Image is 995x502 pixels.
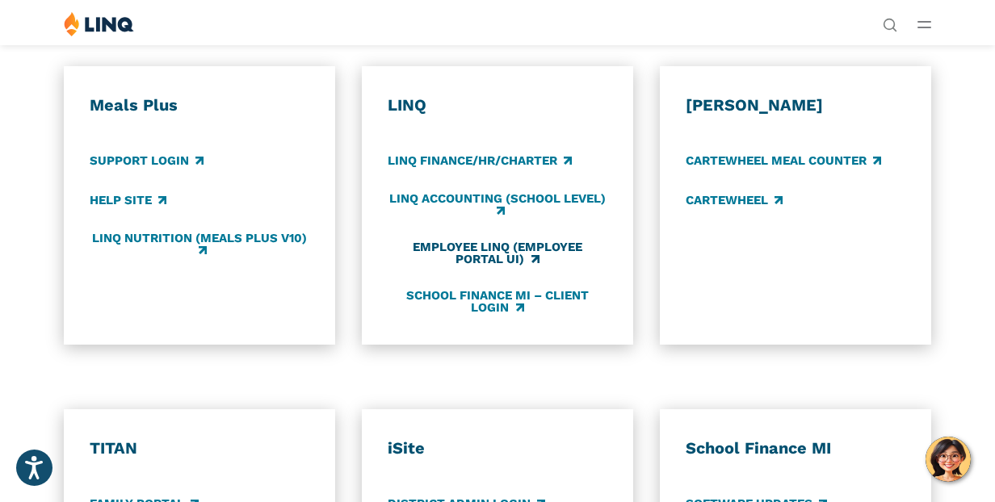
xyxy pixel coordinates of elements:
[90,438,309,459] h3: TITAN
[883,16,897,31] button: Open Search Bar
[388,240,607,266] a: Employee LINQ (Employee Portal UI)
[90,95,309,116] h3: Meals Plus
[64,11,134,36] img: LINQ | K‑12 Software
[686,438,905,459] h3: School Finance MI
[388,191,607,218] a: LINQ Accounting (school level)
[388,152,572,169] a: LINQ Finance/HR/Charter
[686,95,905,116] h3: [PERSON_NAME]
[388,289,607,316] a: School Finance MI – Client Login
[883,11,897,31] nav: Utility Navigation
[388,438,607,459] h3: iSite
[90,192,166,210] a: Help Site
[388,95,607,116] h3: LINQ
[90,152,204,169] a: Support Login
[926,437,971,482] button: Hello, have a question? Let’s chat.
[686,152,881,169] a: CARTEWHEEL Meal Counter
[90,231,309,257] a: LINQ Nutrition (Meals Plus v10)
[686,192,783,210] a: CARTEWHEEL
[917,15,931,33] button: Open Main Menu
